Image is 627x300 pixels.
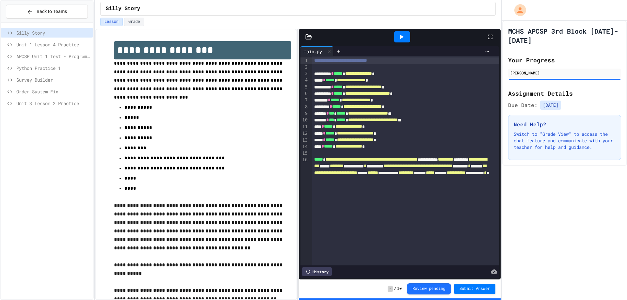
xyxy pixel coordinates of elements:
div: 11 [300,124,309,130]
div: main.py [300,48,325,55]
div: 7 [300,97,309,103]
span: [DATE] [540,101,561,110]
span: Python Practice 1 [16,65,90,71]
span: Back to Teams [37,8,67,15]
div: 1 [300,57,309,64]
div: 14 [300,144,309,150]
button: Review pending [407,283,451,294]
div: 8 [300,104,309,110]
h2: Assignment Details [508,89,621,98]
button: Back to Teams [6,5,88,19]
div: 2 [300,64,309,71]
p: Switch to "Grade View" to access the chat feature and communicate with your teacher for help and ... [514,131,616,150]
div: 16 [300,157,309,190]
button: Submit Answer [454,284,495,294]
div: [PERSON_NAME] [510,70,619,76]
div: 5 [300,84,309,90]
div: 15 [300,150,309,157]
span: Survey Builder [16,76,90,83]
h2: Your Progress [508,55,621,65]
div: 9 [300,110,309,117]
span: Unit 1 Lesson 4 Practice [16,41,90,48]
span: Silly Story [106,5,140,13]
div: 3 [300,71,309,77]
div: History [302,267,332,276]
span: Submit Answer [459,286,490,292]
button: Grade [124,18,144,26]
div: 4 [300,77,309,84]
div: 10 [300,117,309,123]
div: 12 [300,130,309,137]
span: Silly Story [16,29,90,36]
span: - [388,286,393,292]
span: 10 [397,286,402,292]
div: My Account [507,3,528,18]
div: 6 [300,90,309,97]
h1: MCHS APCSP 3rd Block [DATE]-[DATE] [508,26,621,45]
span: Due Date: [508,101,538,109]
span: APCSP Unit 1 Test - Programming Question [16,53,90,60]
button: Lesson [100,18,123,26]
div: 13 [300,137,309,144]
div: main.py [300,46,333,56]
span: Unit 3 Lesson 2 Practice [16,100,90,107]
span: / [394,286,396,292]
span: Order System Fix [16,88,90,95]
h3: Need Help? [514,120,616,128]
